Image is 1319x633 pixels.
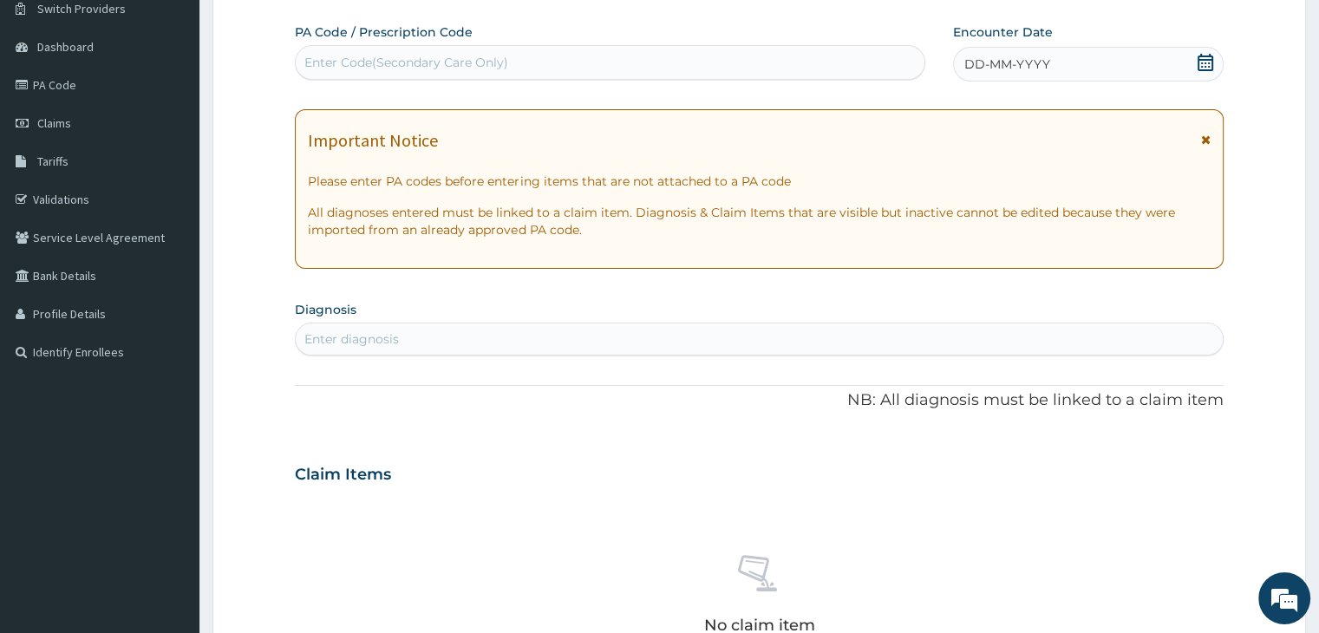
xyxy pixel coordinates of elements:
[308,131,438,150] h1: Important Notice
[37,115,71,131] span: Claims
[308,173,1210,190] p: Please enter PA codes before entering items that are not attached to a PA code
[9,437,330,498] textarea: Type your message and hit 'Enter'
[295,23,473,41] label: PA Code / Prescription Code
[308,204,1210,238] p: All diagnoses entered must be linked to a claim item. Diagnosis & Claim Items that are visible bu...
[304,330,399,348] div: Enter diagnosis
[32,87,70,130] img: d_794563401_company_1708531726252_794563401
[953,23,1053,41] label: Encounter Date
[37,39,94,55] span: Dashboard
[37,1,126,16] span: Switch Providers
[284,9,326,50] div: Minimize live chat window
[964,55,1050,73] span: DD-MM-YYYY
[304,54,508,71] div: Enter Code(Secondary Care Only)
[295,301,356,318] label: Diagnosis
[295,466,391,485] h3: Claim Items
[90,97,291,120] div: Chat with us now
[37,153,69,169] span: Tariffs
[295,389,1223,412] p: NB: All diagnosis must be linked to a claim item
[101,200,239,375] span: We're online!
